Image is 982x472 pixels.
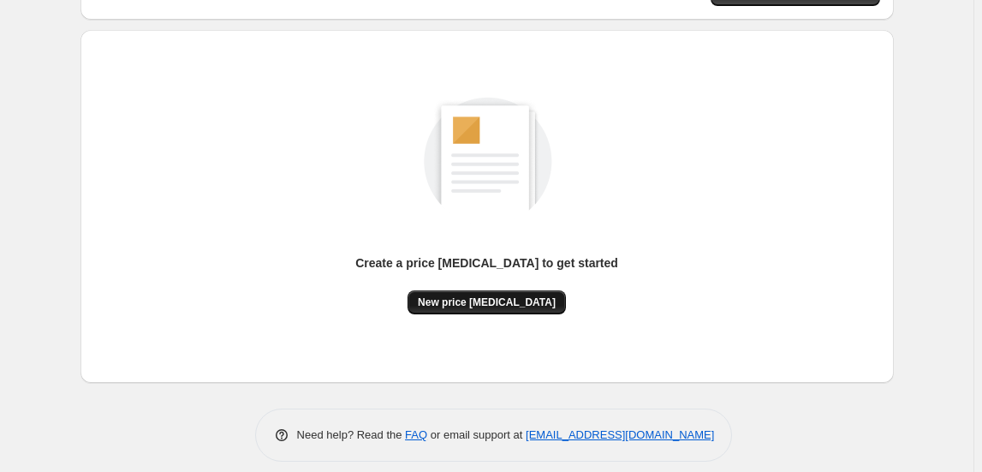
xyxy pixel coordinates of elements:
[405,428,427,441] a: FAQ
[526,428,714,441] a: [EMAIL_ADDRESS][DOMAIN_NAME]
[427,428,526,441] span: or email support at
[408,290,566,314] button: New price [MEDICAL_DATA]
[355,254,618,272] p: Create a price [MEDICAL_DATA] to get started
[297,428,406,441] span: Need help? Read the
[418,296,556,309] span: New price [MEDICAL_DATA]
